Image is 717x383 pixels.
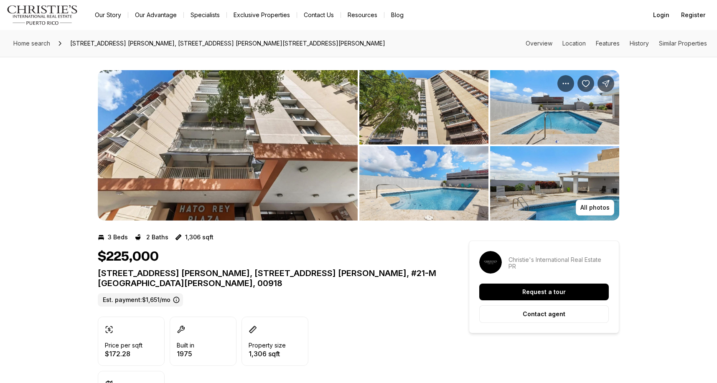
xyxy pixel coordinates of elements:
[67,37,389,50] span: [STREET_ADDRESS] [PERSON_NAME], [STREET_ADDRESS] [PERSON_NAME][STREET_ADDRESS][PERSON_NAME]
[562,40,586,47] a: Skip to: Location
[10,37,53,50] a: Home search
[653,12,669,18] span: Login
[490,70,619,145] button: View image gallery
[359,70,619,221] li: 2 of 5
[105,342,142,349] p: Price per sqft
[597,75,614,92] button: Share Property: 200 Av. Jesús T. Piñero, 200 AV. JESÚS T. PIÑERO, #21-M
[479,284,609,300] button: Request a tour
[105,350,142,357] p: $172.28
[98,70,619,221] div: Listing Photos
[490,146,619,221] button: View image gallery
[98,249,159,265] h1: $225,000
[630,40,649,47] a: Skip to: History
[384,9,410,21] a: Blog
[659,40,707,47] a: Skip to: Similar Properties
[596,40,620,47] a: Skip to: Features
[98,268,439,288] p: [STREET_ADDRESS] [PERSON_NAME], [STREET_ADDRESS] [PERSON_NAME], #21-M [GEOGRAPHIC_DATA][PERSON_NA...
[184,9,226,21] a: Specialists
[249,350,286,357] p: 1,306 sqft
[185,234,214,241] p: 1,306 sqft
[681,12,705,18] span: Register
[88,9,128,21] a: Our Story
[648,7,674,23] button: Login
[177,350,194,357] p: 1975
[479,305,609,323] button: Contact agent
[509,256,609,270] p: Christie's International Real Estate PR
[98,70,358,221] button: View image gallery
[13,40,50,47] span: Home search
[108,234,128,241] p: 3 Beds
[526,40,707,47] nav: Page section menu
[227,9,297,21] a: Exclusive Properties
[526,40,552,47] a: Skip to: Overview
[7,5,78,25] img: logo
[522,289,566,295] p: Request a tour
[523,311,565,317] p: Contact agent
[249,342,286,349] p: Property size
[676,7,710,23] button: Register
[577,75,594,92] button: Save Property: 200 Av. Jesús T. Piñero, 200 AV. JESÚS T. PIÑERO, #21-M
[359,146,488,221] button: View image gallery
[128,9,183,21] a: Our Advantage
[359,70,488,145] button: View image gallery
[297,9,341,21] button: Contact Us
[557,75,574,92] button: Property options
[146,234,168,241] p: 2 Baths
[576,200,614,216] button: All photos
[98,293,183,307] label: Est. payment: $1,651/mo
[177,342,194,349] p: Built in
[341,9,384,21] a: Resources
[98,70,358,221] li: 1 of 5
[580,204,610,211] p: All photos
